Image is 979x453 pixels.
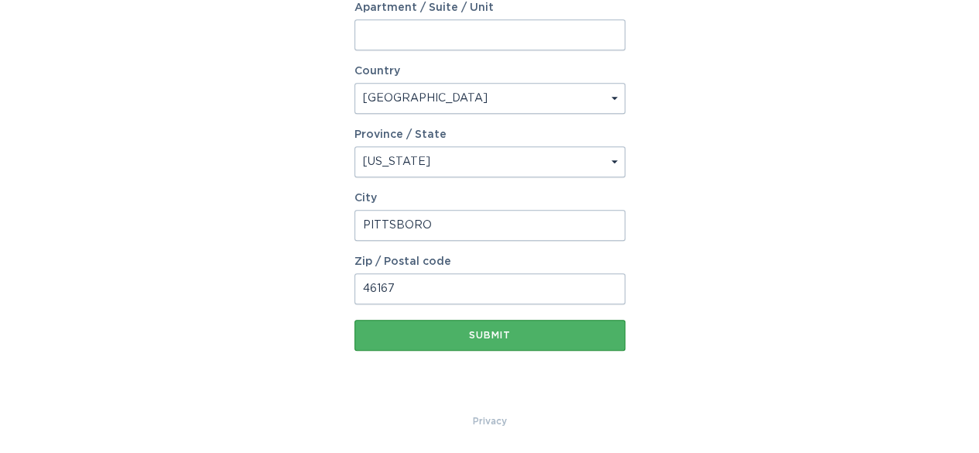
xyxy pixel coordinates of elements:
label: Country [354,66,400,77]
label: Apartment / Suite / Unit [354,2,625,13]
button: Submit [354,320,625,351]
div: Submit [362,331,618,340]
label: Province / State [354,129,447,140]
label: City [354,193,625,204]
a: Privacy Policy & Terms of Use [473,413,507,430]
label: Zip / Postal code [354,256,625,267]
